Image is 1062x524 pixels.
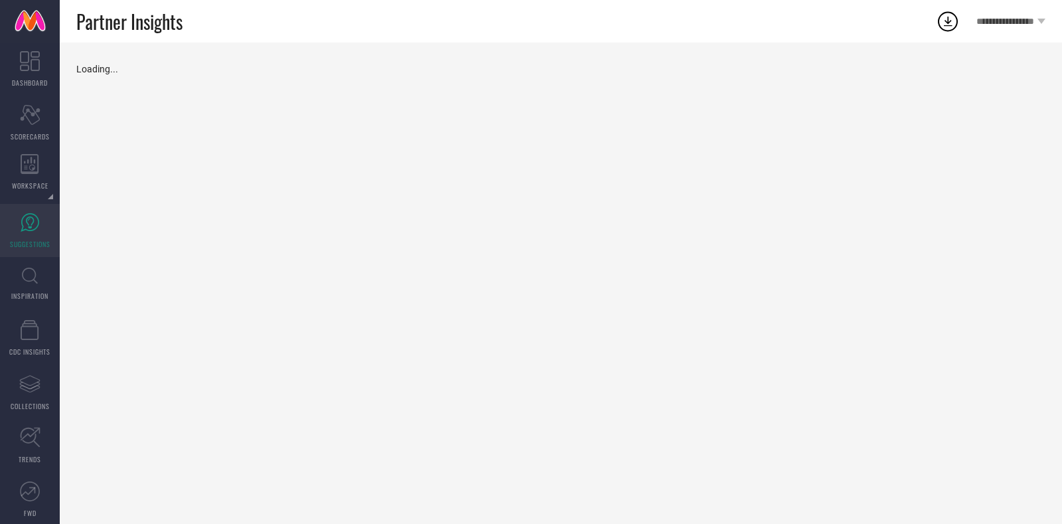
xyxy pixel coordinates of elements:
span: Partner Insights [76,8,183,35]
span: SCORECARDS [11,131,50,141]
div: Open download list [936,9,960,33]
span: INSPIRATION [11,291,48,301]
span: Loading... [76,64,118,74]
span: SUGGESTIONS [10,239,50,249]
span: TRENDS [19,454,41,464]
span: COLLECTIONS [11,401,50,411]
span: DASHBOARD [12,78,48,88]
span: WORKSPACE [12,181,48,191]
span: FWD [24,508,37,518]
span: CDC INSIGHTS [9,347,50,357]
